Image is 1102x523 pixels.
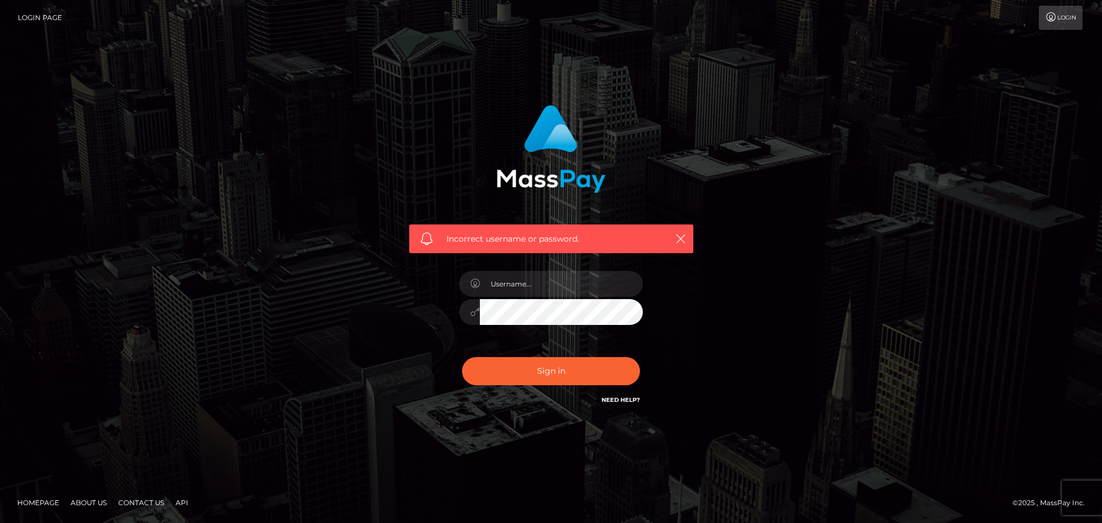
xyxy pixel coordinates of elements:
[462,357,640,385] button: Sign in
[1039,6,1082,30] a: Login
[1012,497,1093,509] div: © 2025 , MassPay Inc.
[13,494,64,512] a: Homepage
[114,494,169,512] a: Contact Us
[480,271,643,297] input: Username...
[18,6,62,30] a: Login Page
[602,396,640,404] a: Need Help?
[171,494,193,512] a: API
[447,233,656,245] span: Incorrect username or password.
[66,494,111,512] a: About Us
[496,105,606,193] img: MassPay Login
